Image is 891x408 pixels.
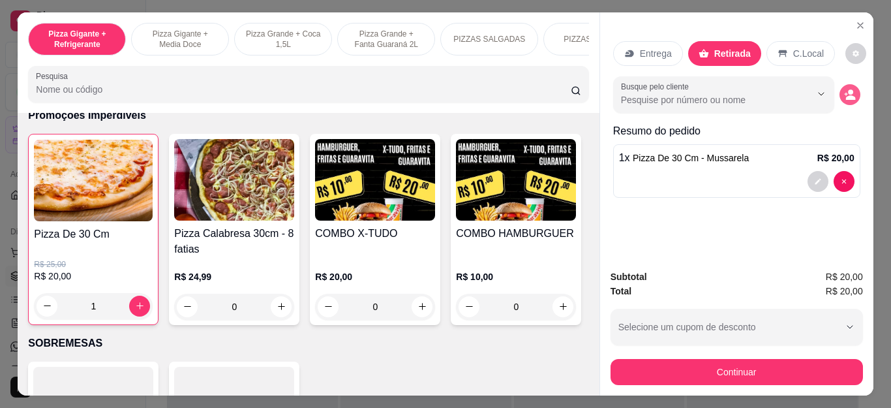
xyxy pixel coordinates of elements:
button: Continuar [611,359,863,385]
span: R$ 20,00 [826,284,863,298]
p: PIZZAS SALGADAS [453,34,525,44]
p: C.Local [793,47,824,60]
p: Pizza Gigante + Refrigerante [39,29,115,50]
button: decrease-product-quantity [845,43,866,64]
p: Resumo do pedido [613,123,860,139]
p: R$ 20,00 [817,151,854,165]
h4: Pizza Calabresa 30cm - 8 fatias [174,226,294,257]
p: Promoções Imperdíveis [28,108,588,123]
button: increase-product-quantity [271,296,292,317]
strong: Subtotal [611,272,647,282]
img: product-image [315,139,435,221]
label: Pesquisa [36,71,72,82]
p: Pizza Grande + Fanta Guaraná 2L [348,29,424,50]
strong: Total [611,286,631,296]
button: Close [850,15,871,36]
button: Selecione um cupom de desconto [611,309,863,345]
p: PIZZAS DOCES [564,34,621,44]
p: R$ 10,00 [456,270,576,283]
span: Pizza De 30 Cm - Mussarela [633,153,749,163]
button: decrease-product-quantity [177,296,198,317]
button: Show suggestions [811,84,832,104]
p: Pizza Grande + Coca 1,5L [245,29,321,50]
h4: COMBO HAMBURGUER [456,226,576,242]
p: Retirada [714,47,751,60]
img: product-image [174,139,294,221]
button: decrease-product-quantity [839,84,860,105]
p: R$ 20,00 [34,270,153,283]
h4: COMBO X-TUDO [315,226,435,242]
p: 1 x [619,150,749,166]
p: R$ 24,99 [174,270,294,283]
button: decrease-product-quantity [834,171,854,192]
input: Pesquisa [36,83,571,96]
p: R$ 20,00 [315,270,435,283]
label: Busque pelo cliente [621,81,693,92]
button: decrease-product-quantity [808,171,828,192]
img: product-image [456,139,576,221]
p: SOBREMESAS [28,336,588,351]
h4: Pizza De 30 Cm [34,227,153,242]
img: product-image [34,140,153,221]
input: Busque pelo cliente [621,93,790,106]
p: R$ 25,00 [34,259,153,270]
p: Entrega [640,47,672,60]
p: Pizza Gigante + Media Doce [142,29,218,50]
span: R$ 20,00 [826,270,863,284]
